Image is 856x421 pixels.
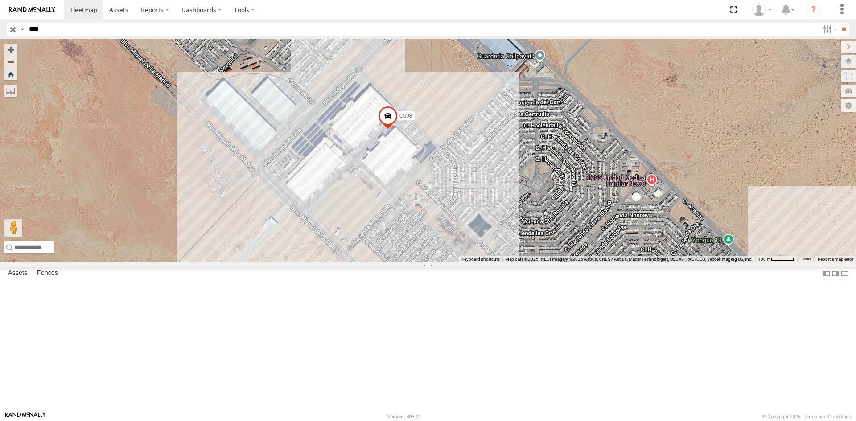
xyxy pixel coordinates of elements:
label: Dock Summary Table to the Left [822,267,831,280]
label: Dock Summary Table to the Right [831,267,840,280]
a: Visit our Website [5,412,46,421]
button: Map Scale: 100 m per 49 pixels [755,256,797,262]
button: Zoom in [4,44,17,56]
div: Version: 308.01 [387,414,421,419]
label: Hide Summary Table [840,267,849,280]
label: Map Settings [841,99,856,112]
span: C598 [399,113,412,119]
div: Roberto Garcia [749,3,775,16]
label: Fences [33,267,62,280]
label: Search Query [19,23,26,36]
i: ? [807,3,821,17]
button: Zoom out [4,56,17,68]
button: Keyboard shortcuts [461,256,500,262]
a: Terms (opens in new tab) [802,258,811,261]
label: Assets [4,267,32,280]
img: rand-logo.svg [9,7,55,13]
button: Drag Pegman onto the map to open Street View [4,219,22,237]
button: Zoom Home [4,68,17,80]
a: Terms and Conditions [804,414,851,419]
label: Measure [4,85,17,97]
label: Search Filter Options [819,23,839,36]
span: 100 m [758,257,771,262]
a: Report a map error [818,257,853,262]
span: Map data ©2025 INEGI Imagery ©2025 Airbus, CNES / Airbus, Maxar Technologies, USDA/FPAC/GEO, Vexc... [505,257,753,262]
div: © Copyright 2025 - [762,414,851,419]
